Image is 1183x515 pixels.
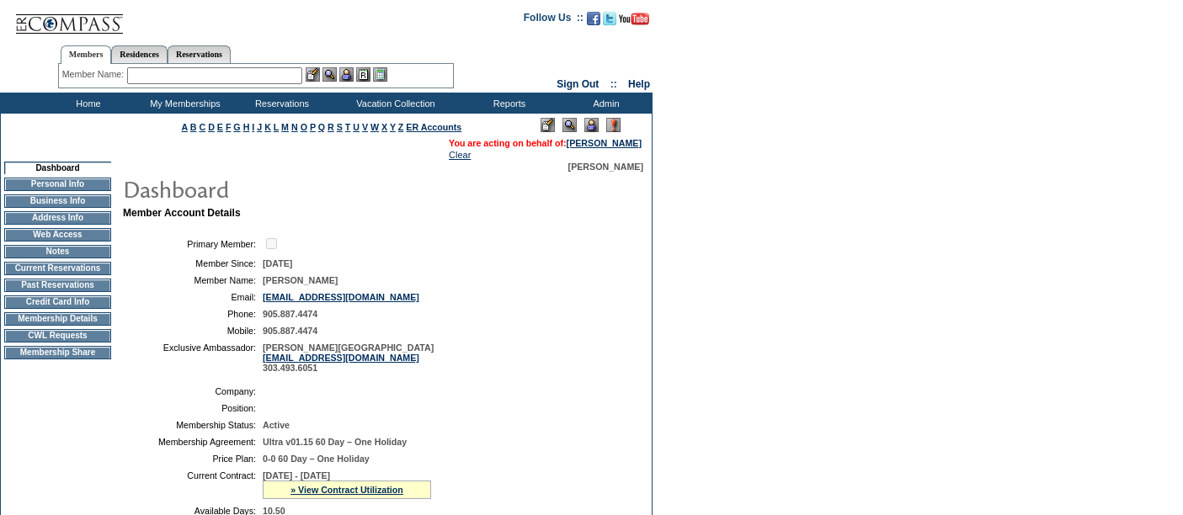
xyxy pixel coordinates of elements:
img: b_edit.gif [306,67,320,82]
span: [PERSON_NAME] [568,162,643,172]
a: X [381,122,387,132]
a: V [362,122,368,132]
span: Ultra v01.15 60 Day – One Holiday [263,437,407,447]
img: Subscribe to our YouTube Channel [619,13,649,25]
td: Address Info [4,211,111,225]
a: Clear [449,150,471,160]
a: J [257,122,262,132]
td: Membership Details [4,312,111,326]
td: Admin [556,93,653,114]
td: Primary Member: [130,236,256,252]
a: Residences [111,45,168,63]
td: Past Reservations [4,279,111,292]
a: A [182,122,188,132]
a: Follow us on Twitter [603,17,616,27]
span: 0-0 60 Day – One Holiday [263,454,370,464]
td: Reports [459,93,556,114]
a: L [274,122,279,132]
td: Mobile: [130,326,256,336]
img: Impersonate [584,118,599,132]
img: Edit Mode [541,118,555,132]
a: Help [628,78,650,90]
img: Reservations [356,67,370,82]
a: [PERSON_NAME] [567,138,642,148]
a: W [370,122,379,132]
a: G [233,122,240,132]
div: Member Name: [62,67,127,82]
td: Phone: [130,309,256,319]
a: I [252,122,254,132]
a: D [208,122,215,132]
a: T [345,122,351,132]
td: Current Contract: [130,470,256,499]
td: CWL Requests [4,329,111,342]
span: 905.887.4474 [263,326,317,336]
td: My Memberships [135,93,232,114]
td: Membership Status: [130,420,256,430]
td: Business Info [4,194,111,208]
img: Follow us on Twitter [603,12,616,25]
a: R [328,122,334,132]
a: Y [390,122,396,132]
td: Position: [130,403,256,413]
td: Member Since: [130,258,256,268]
td: Web Access [4,228,111,242]
td: Home [38,93,135,114]
a: K [264,122,271,132]
a: Subscribe to our YouTube Channel [619,17,649,27]
td: Personal Info [4,178,111,191]
a: F [226,122,232,132]
a: Reservations [168,45,231,63]
span: Active [263,420,290,430]
span: 905.887.4474 [263,309,317,319]
a: S [337,122,343,132]
td: Notes [4,245,111,258]
a: ER Accounts [406,122,461,132]
img: View [322,67,337,82]
a: Z [398,122,404,132]
td: Membership Share [4,346,111,359]
a: [EMAIL_ADDRESS][DOMAIN_NAME] [263,353,419,363]
span: [DATE] - [DATE] [263,470,330,480]
td: Reservations [232,93,328,114]
a: E [217,122,223,132]
td: Dashboard [4,162,111,174]
b: Member Account Details [123,207,241,219]
a: H [243,122,250,132]
td: Email: [130,292,256,302]
td: Vacation Collection [328,93,459,114]
span: [PERSON_NAME] [263,275,338,285]
a: Members [61,45,112,64]
a: [EMAIL_ADDRESS][DOMAIN_NAME] [263,292,419,302]
a: » View Contract Utilization [290,485,403,495]
a: N [291,122,298,132]
a: Q [318,122,325,132]
td: Follow Us :: [524,10,584,30]
td: Company: [130,386,256,396]
a: Sign Out [557,78,599,90]
span: [DATE] [263,258,292,268]
img: Log Concern/Member Elevation [606,118,621,132]
td: Price Plan: [130,454,256,464]
span: You are acting on behalf of: [449,138,642,148]
a: B [190,122,197,132]
td: Member Name: [130,275,256,285]
a: P [310,122,316,132]
a: Become our fan on Facebook [587,17,600,27]
a: U [353,122,360,132]
img: b_calculator.gif [373,67,387,82]
span: :: [610,78,617,90]
a: C [199,122,205,132]
img: Become our fan on Facebook [587,12,600,25]
img: pgTtlDashboard.gif [122,172,459,205]
a: O [301,122,307,132]
a: M [281,122,289,132]
img: View Mode [562,118,577,132]
span: [PERSON_NAME][GEOGRAPHIC_DATA] 303.493.6051 [263,342,434,373]
td: Current Reservations [4,262,111,275]
td: Exclusive Ambassador: [130,342,256,373]
img: Impersonate [339,67,354,82]
td: Membership Agreement: [130,437,256,447]
td: Credit Card Info [4,295,111,309]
